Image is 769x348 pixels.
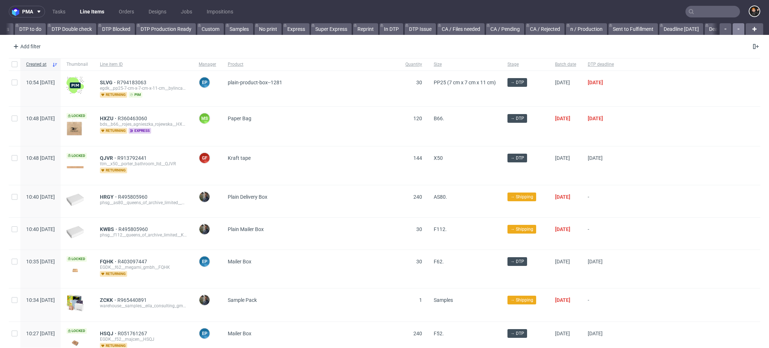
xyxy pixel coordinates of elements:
[26,116,55,121] span: 10:48 [DATE]
[100,116,118,121] a: HXZU
[100,226,118,232] span: KWBS
[202,6,238,17] a: Impositions
[22,9,33,14] span: pma
[118,226,149,232] a: R495805960
[100,121,187,127] div: bds__b66__rojes_agnieszka_rojewska__HXZU
[10,41,42,52] div: Add filter
[66,61,88,68] span: Thumbnail
[413,194,422,200] span: 240
[117,155,148,161] a: R913792441
[197,23,224,35] a: Custom
[199,328,210,339] figcaption: EP
[66,119,84,136] img: version_two_editor_design
[555,194,570,200] span: [DATE]
[100,232,187,238] div: phsg__f112__queens_of_archive_limited__KWBS__queens_of_archive_limited__KWBS
[228,226,264,232] span: Plain Mailer Box
[118,194,149,200] a: R495805960
[588,297,614,313] span: -
[100,194,118,200] a: HRGY
[177,6,197,17] a: Jobs
[118,259,149,264] a: R403097447
[228,116,251,121] span: Paper Bag
[114,6,138,17] a: Orders
[413,155,422,161] span: 144
[228,61,394,68] span: Product
[98,23,135,35] a: DTP Blocked
[416,80,422,85] span: 30
[510,115,524,122] span: → DTP
[66,294,84,312] img: sample-icon.16e107be6ad460a3e330.png
[199,295,210,305] img: Maciej Sobola
[66,194,84,206] img: plain-eco-white.f1cb12edca64b5eabf5f.png
[588,194,614,209] span: -
[526,23,564,35] a: CA / Rejected
[100,92,127,98] span: returning
[129,128,151,134] span: express
[566,23,607,35] a: n / Production
[405,23,436,35] a: DTP Issue
[437,23,485,35] a: CA / Files needed
[659,23,703,35] a: Deadline [DATE]
[413,116,422,121] span: 120
[434,155,443,161] span: X50
[26,226,55,232] span: 10:40 [DATE]
[588,226,614,241] span: -
[255,23,282,35] a: No print
[47,23,96,35] a: DTP Double check
[100,167,127,173] span: returning
[100,331,118,336] a: HSQJ
[100,259,118,264] a: FQHK
[118,331,149,336] a: R051761267
[225,23,253,35] a: Samples
[405,61,422,68] span: Quantity
[199,153,210,163] figcaption: GF
[76,6,109,17] a: Line Items
[66,256,87,262] span: Locked
[434,331,444,336] span: F52.
[26,259,55,264] span: 10:35 [DATE]
[588,331,603,336] span: [DATE]
[117,80,148,85] a: R794183063
[228,331,251,336] span: Mailer Box
[416,259,422,264] span: 30
[380,23,403,35] a: In DTP
[100,80,117,85] span: SLVG
[419,297,422,303] span: 1
[510,226,533,232] span: → Shipping
[413,331,422,336] span: 240
[199,61,216,68] span: Manager
[100,61,187,68] span: Line item ID
[228,194,267,200] span: Plain Delivery Box
[100,336,187,342] div: EGDK__f52__majcen__HSQJ
[228,297,257,303] span: Sample Pack
[749,6,760,16] img: Dominik Grosicki
[100,155,117,161] a: QJVR
[588,80,603,85] span: [DATE]
[510,194,533,200] span: → Shipping
[9,6,45,17] button: pma
[100,200,187,206] div: phsg__as80__queens_of_archive_limited__HRGY__queens_of_archive_limited__HRGY
[555,80,570,85] span: [DATE]
[434,259,444,264] span: F62.
[100,264,187,270] div: EGDK__f62__megami_gmbh__FQHK
[555,297,570,303] span: [DATE]
[705,23,749,35] a: Deadline [DATE]
[588,116,603,121] span: [DATE]
[100,297,117,303] span: ZCKK
[26,80,55,85] span: 10:54 [DATE]
[434,194,447,200] span: AS80.
[608,23,658,35] a: Sent to Fulfillment
[555,331,570,336] span: [DATE]
[486,23,524,35] a: CA / Pending
[26,194,55,200] span: 10:40 [DATE]
[510,79,524,86] span: → DTP
[311,23,352,35] a: Super Express
[66,113,87,119] span: Locked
